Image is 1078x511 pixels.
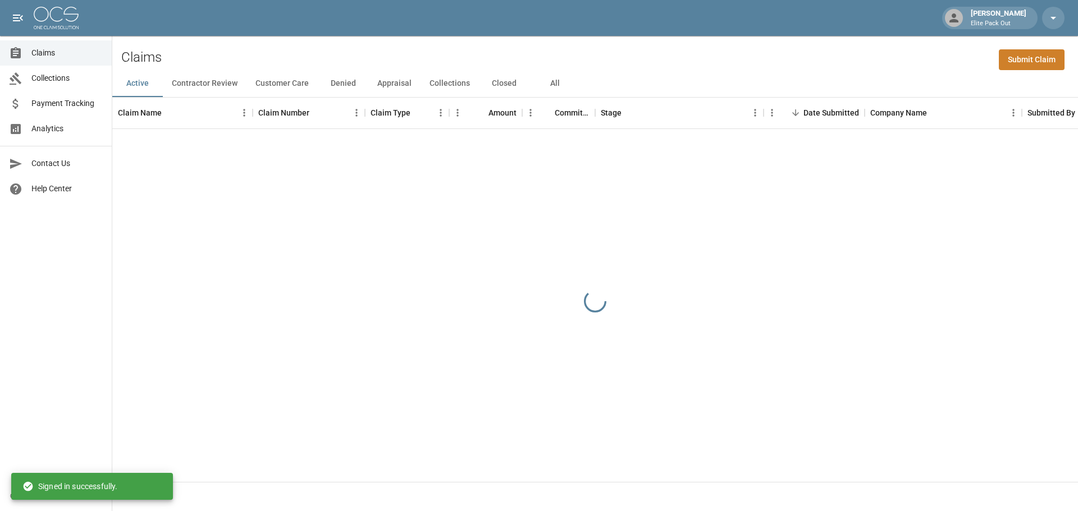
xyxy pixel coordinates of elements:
[31,98,103,109] span: Payment Tracking
[449,104,466,121] button: Menu
[318,70,368,97] button: Denied
[522,97,595,128] div: Committed Amount
[410,105,426,121] button: Sort
[421,70,479,97] button: Collections
[163,70,246,97] button: Contractor Review
[788,105,803,121] button: Sort
[971,19,1026,29] p: Elite Pack Out
[253,97,365,128] div: Claim Number
[539,105,555,121] button: Sort
[479,70,529,97] button: Closed
[473,105,488,121] button: Sort
[870,97,927,128] div: Company Name
[488,97,517,128] div: Amount
[31,72,103,84] span: Collections
[258,97,309,128] div: Claim Number
[522,104,539,121] button: Menu
[31,158,103,169] span: Contact Us
[112,70,1078,97] div: dynamic tabs
[7,7,29,29] button: open drawer
[803,97,859,128] div: Date Submitted
[622,105,637,121] button: Sort
[747,104,764,121] button: Menu
[246,70,318,97] button: Customer Care
[371,97,410,128] div: Claim Type
[118,97,162,128] div: Claim Name
[449,97,522,128] div: Amount
[162,105,177,121] button: Sort
[34,7,79,29] img: ocs-logo-white-transparent.png
[999,49,1065,70] a: Submit Claim
[31,47,103,59] span: Claims
[764,97,865,128] div: Date Submitted
[112,70,163,97] button: Active
[121,49,162,66] h2: Claims
[865,97,1022,128] div: Company Name
[368,70,421,97] button: Appraisal
[112,97,253,128] div: Claim Name
[764,104,780,121] button: Menu
[1005,104,1022,121] button: Menu
[432,104,449,121] button: Menu
[309,105,325,121] button: Sort
[601,97,622,128] div: Stage
[595,97,764,128] div: Stage
[529,70,580,97] button: All
[348,104,365,121] button: Menu
[555,97,590,128] div: Committed Amount
[927,105,943,121] button: Sort
[31,183,103,195] span: Help Center
[966,8,1031,28] div: [PERSON_NAME]
[1027,97,1075,128] div: Submitted By
[31,123,103,135] span: Analytics
[10,490,102,501] div: © 2025 One Claim Solution
[22,476,117,496] div: Signed in successfully.
[236,104,253,121] button: Menu
[365,97,449,128] div: Claim Type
